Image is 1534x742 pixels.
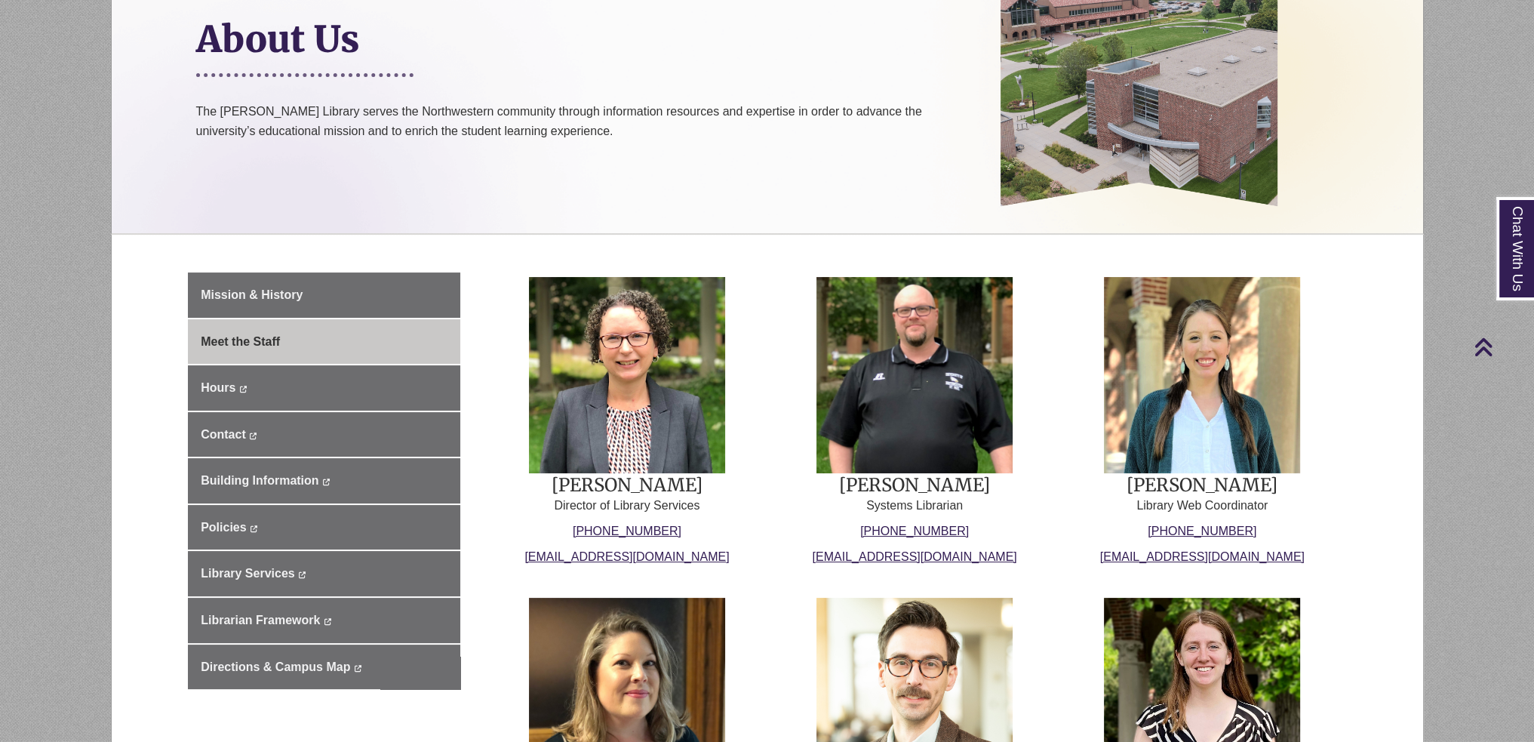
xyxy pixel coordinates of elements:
[529,277,725,473] img: Link to Ruth McGuire's profile
[1071,497,1334,515] p: Library Web Coordinator
[201,660,350,673] span: Directions & Campus Map
[201,521,246,534] span: Policies
[188,412,460,457] a: Contact
[1148,525,1256,537] a: [PHONE_NUMBER]
[201,381,235,394] span: Hours
[250,525,258,532] i: This link opens in a new window
[188,365,460,411] a: Hours
[188,598,460,643] a: Librarian Framework
[812,550,1016,563] a: [EMAIL_ADDRESS][DOMAIN_NAME]
[201,335,280,348] span: Meet the Staff
[188,458,460,503] a: Building Information
[298,571,306,578] i: This link opens in a new window
[860,525,969,537] a: [PHONE_NUMBER]
[188,272,460,318] a: Mission & History
[573,525,681,537] a: [PHONE_NUMBER]
[782,497,1046,515] p: Systems Librarian
[201,428,246,441] span: Contact
[495,497,758,515] p: Director of Library Services
[196,102,979,178] p: The [PERSON_NAME] Library serves the Northwestern community through information resources and exp...
[322,479,330,485] i: This link opens in a new window
[524,550,729,563] a: [EMAIL_ADDRESS][DOMAIN_NAME]
[1474,337,1530,357] a: Back to Top
[249,433,257,439] i: This link opens in a new window
[201,474,318,487] span: Building Information
[1100,550,1305,563] a: [EMAIL_ADDRESS][DOMAIN_NAME]
[239,386,247,393] i: This link opens in a new window
[1104,277,1300,473] img: Link to Becky Halberg's profile
[188,505,460,550] a: Policies
[188,645,460,690] a: Directions & Campus Map
[816,277,1013,473] img: Link to Nathan Farley's profile
[782,473,1046,497] h3: [PERSON_NAME]
[324,618,332,625] i: This link opens in a new window
[188,319,460,365] a: Meet the Staff
[188,272,460,689] div: Guide Page Menu
[354,665,362,672] i: This link opens in a new window
[201,614,320,627] span: Librarian Framework
[201,567,295,580] span: Library Services
[1071,473,1334,497] h3: [PERSON_NAME]
[201,288,303,301] span: Mission & History
[188,551,460,596] a: Library Services
[495,473,758,497] h3: [PERSON_NAME]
